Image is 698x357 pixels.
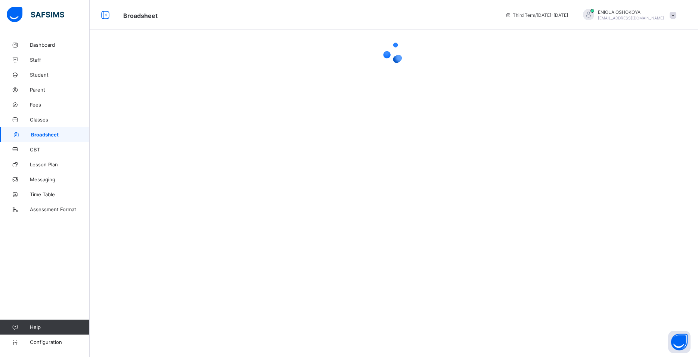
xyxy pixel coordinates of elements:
[30,147,90,153] span: CBT
[30,339,89,345] span: Configuration
[30,176,90,182] span: Messaging
[30,42,90,48] span: Dashboard
[7,7,64,22] img: safsims
[30,72,90,78] span: Student
[505,12,568,18] span: session/term information
[576,9,680,21] div: ENIOLAOSHOKOYA
[598,9,664,15] span: ENIOLA OSHOKOYA
[598,16,664,20] span: [EMAIL_ADDRESS][DOMAIN_NAME]
[31,132,90,138] span: Broadsheet
[30,57,90,63] span: Staff
[123,12,158,19] span: Broadsheet
[30,161,90,167] span: Lesson Plan
[30,87,90,93] span: Parent
[30,191,90,197] span: Time Table
[30,102,90,108] span: Fees
[30,206,90,212] span: Assessment Format
[30,117,90,123] span: Classes
[30,324,89,330] span: Help
[668,331,691,353] button: Open asap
